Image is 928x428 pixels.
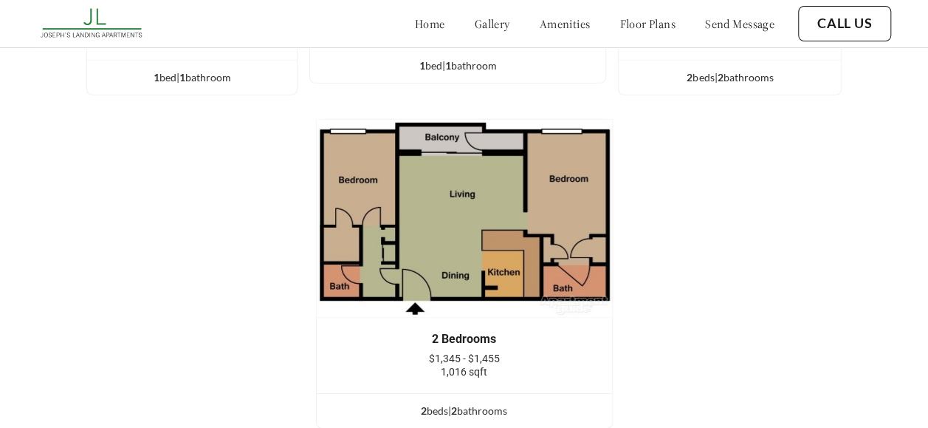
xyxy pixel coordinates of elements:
div: bed | bathroom [310,58,605,74]
span: 1,016 sqft [441,366,487,378]
div: bed s | bathroom s [317,403,612,419]
button: Call Us [798,6,891,41]
span: 1 [179,71,185,84]
img: example [316,119,613,318]
div: bed s | bathroom s [619,69,841,86]
a: Call Us [817,16,872,32]
a: gallery [475,16,510,31]
span: 2 [717,71,723,84]
span: 1 [445,59,451,72]
a: floor plans [619,16,676,31]
div: bed | bathroom [87,69,298,86]
span: 2 [687,71,692,84]
a: home [415,16,445,31]
span: 2 [451,404,457,417]
img: Company logo [37,4,148,44]
span: $1,345 - $1,455 [429,353,500,364]
span: 1 [154,71,159,84]
span: 1 [419,59,425,72]
a: amenities [540,16,591,31]
div: 2 Bedrooms [339,333,590,346]
span: 2 [421,404,427,417]
a: send message [705,16,774,31]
